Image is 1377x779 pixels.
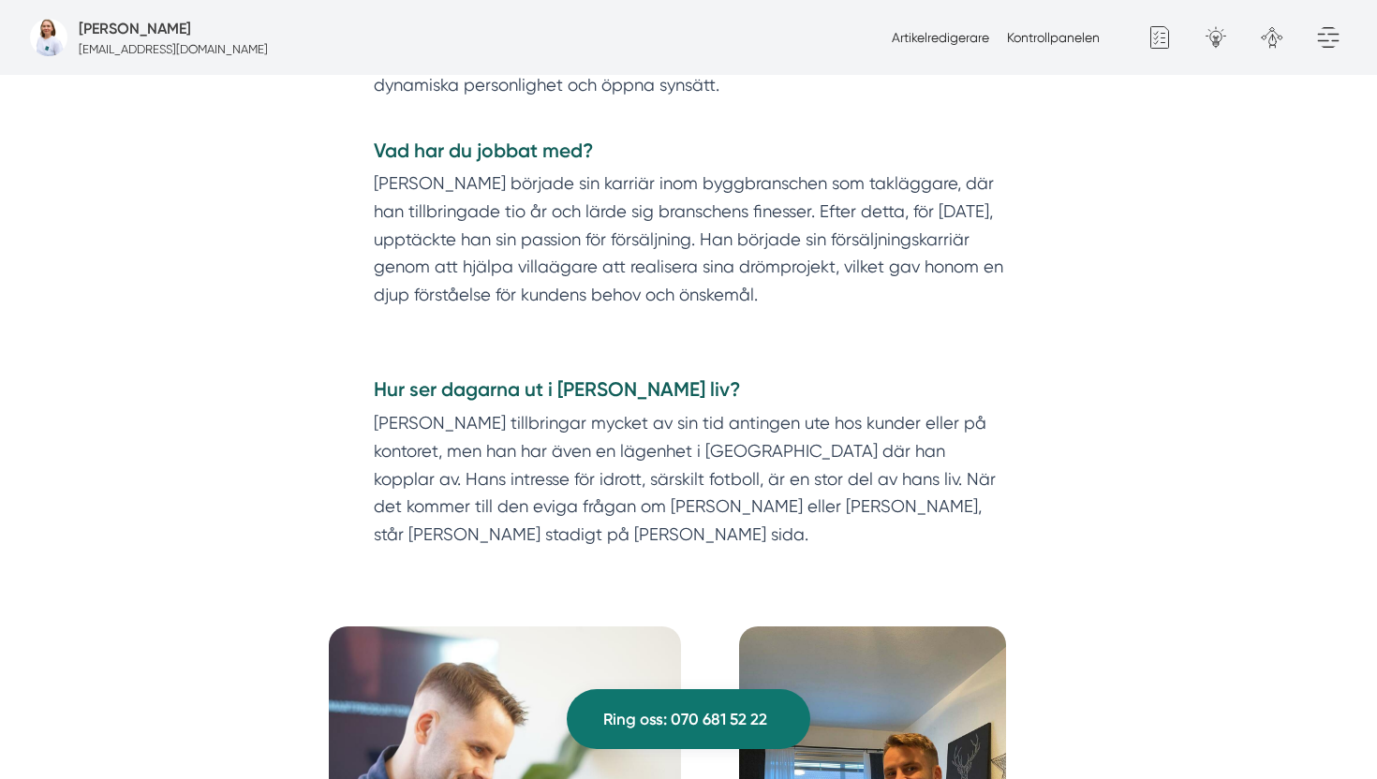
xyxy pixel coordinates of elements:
p: [EMAIL_ADDRESS][DOMAIN_NAME] [79,40,268,58]
img: bild-pa-smartproduktion-webbyraer-i-borlange.jpg [30,19,67,56]
a: Artikelredigerare [892,30,989,45]
h5: Administratör [79,17,191,40]
p: [PERSON_NAME] började sin karriär inom byggbranschen som takläggare, där han tillbringade tio år ... [374,169,1003,308]
a: Ring oss: 070 681 52 22 [567,689,810,749]
a: Kontrollpanelen [1007,30,1100,45]
span: Ring oss: 070 681 52 22 [603,707,767,732]
h4: Hur ser dagarna ut i [PERSON_NAME] liv? [374,375,1003,409]
strong: Vad har du jobbat med? [374,139,593,162]
p: [PERSON_NAME] tillbringar mycket av sin tid antingen ute hos kunder eller på kontoret, men han ha... [374,409,1003,576]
